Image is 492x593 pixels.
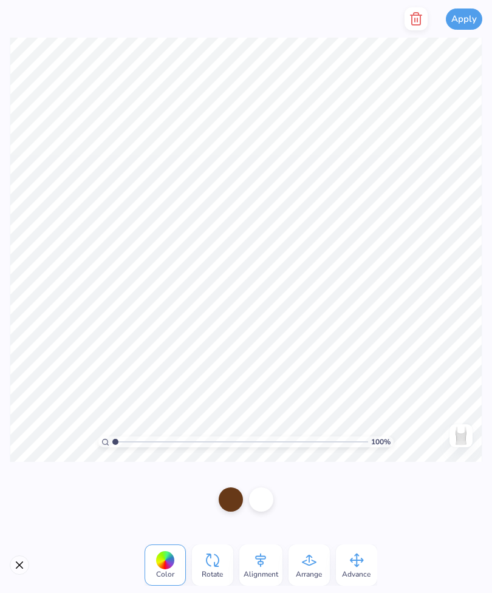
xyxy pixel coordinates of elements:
span: Alignment [244,569,278,579]
span: Arrange [296,569,322,579]
button: Close [10,555,29,575]
img: Back [451,426,471,446]
button: Apply [446,8,482,30]
span: 100 % [371,436,391,447]
span: Color [156,569,174,579]
span: Advance [342,569,371,579]
span: Rotate [202,569,223,579]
